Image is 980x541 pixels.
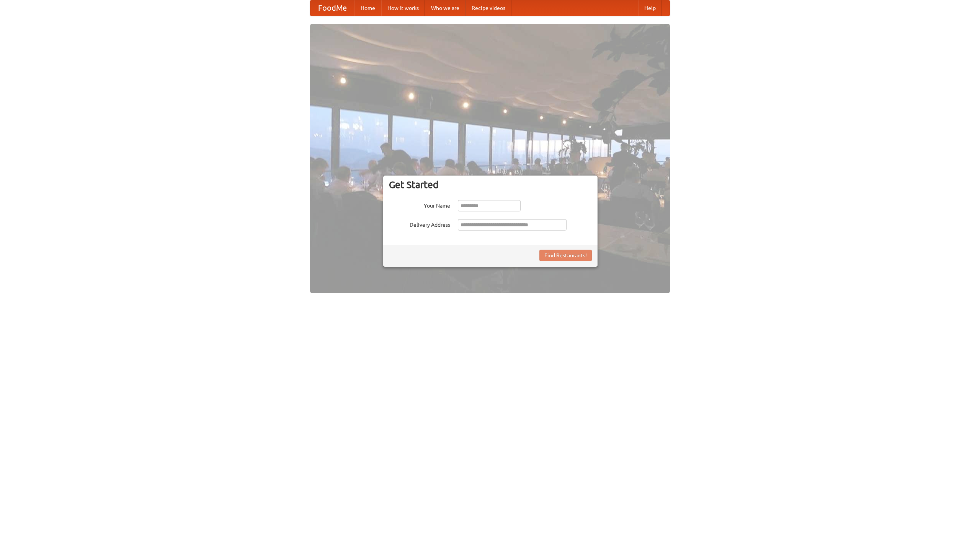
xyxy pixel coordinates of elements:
a: Recipe videos [465,0,511,16]
label: Your Name [389,200,450,210]
h3: Get Started [389,179,592,190]
a: Who we are [425,0,465,16]
a: Home [354,0,381,16]
a: FoodMe [310,0,354,16]
a: Help [638,0,662,16]
button: Find Restaurants! [539,250,592,261]
label: Delivery Address [389,219,450,229]
a: How it works [381,0,425,16]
